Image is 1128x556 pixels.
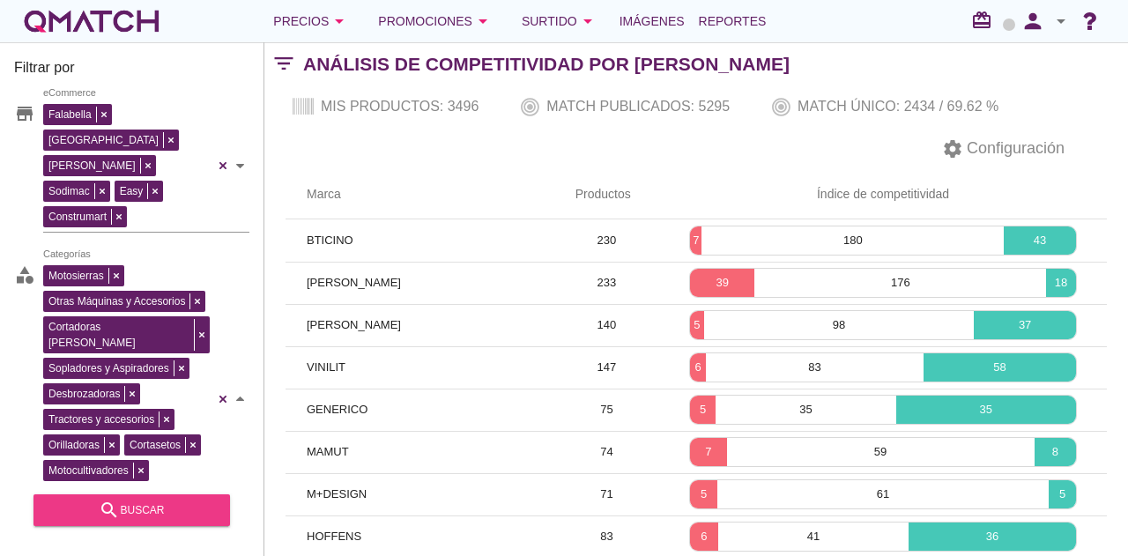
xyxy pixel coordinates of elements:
button: Promociones [364,4,508,39]
span: Configuración [963,137,1065,160]
p: 59 [727,443,1035,461]
p: 5 [1049,486,1076,503]
span: Tractores y accesorios [44,411,159,427]
span: Orilladoras [44,437,104,453]
i: arrow_drop_down [329,11,350,32]
p: 18 [1046,274,1076,292]
i: redeem [971,10,999,31]
p: 58 [924,359,1076,376]
th: Marca: Not sorted. [286,170,554,219]
span: Imágenes [620,11,685,32]
td: 75 [554,389,659,431]
p: 180 [701,232,1004,249]
h2: Análisis de competitividad por [PERSON_NAME] [303,50,790,78]
p: 5 [690,401,716,419]
p: 39 [690,274,754,292]
p: 6 [690,528,718,545]
span: Otras Máquinas y Accesorios [44,293,189,309]
p: 5 [690,486,717,503]
p: 83 [706,359,924,376]
span: Falabella [44,107,96,122]
div: Precios [273,11,350,32]
i: person [1015,9,1050,33]
button: buscar [33,494,230,526]
span: Construmart [44,209,111,225]
td: 140 [554,304,659,346]
p: 8 [1035,443,1076,461]
button: Surtido [508,4,612,39]
span: [PERSON_NAME] [44,158,140,174]
td: 74 [554,431,659,473]
i: category [14,264,35,285]
span: Cortadoras [PERSON_NAME] [44,319,194,351]
p: 61 [717,486,1049,503]
h3: Filtrar por [14,57,249,85]
a: Reportes [692,4,774,39]
span: Cortasetos [125,437,185,453]
span: Easy [115,183,148,199]
span: GENERICO [307,403,367,416]
i: arrow_drop_down [472,11,493,32]
span: VINILIT [307,360,345,374]
div: Surtido [522,11,598,32]
div: Clear all [214,261,232,537]
span: Reportes [699,11,767,32]
span: [GEOGRAPHIC_DATA] [44,132,163,148]
i: filter_list [264,63,303,64]
p: 37 [974,316,1076,334]
i: store [14,103,35,124]
span: M+DESIGN [307,487,367,500]
span: BTICINO [307,234,353,247]
p: 6 [690,359,706,376]
span: Desbrozadoras [44,386,124,402]
td: 71 [554,473,659,515]
span: MAMUT [307,445,349,458]
p: 43 [1004,232,1076,249]
th: Índice de competitividad: Not sorted. [659,170,1107,219]
div: Promociones [378,11,493,32]
span: Motosierras [44,268,108,284]
span: Sodimac [44,183,94,199]
span: Sopladores y Aspiradores [44,360,174,376]
p: 36 [909,528,1076,545]
p: 35 [716,401,895,419]
p: 35 [896,401,1076,419]
span: [PERSON_NAME] [307,276,401,289]
p: 7 [690,443,726,461]
p: 41 [718,528,909,545]
i: arrow_drop_down [1050,11,1072,32]
i: arrow_drop_down [577,11,598,32]
button: Configuración [928,133,1079,165]
button: Precios [259,4,364,39]
th: Productos: Not sorted. [554,170,659,219]
i: settings [942,138,963,159]
p: 5 [690,316,704,334]
a: Imágenes [612,4,692,39]
div: Clear all [214,100,232,232]
span: [PERSON_NAME] [307,318,401,331]
p: 176 [754,274,1046,292]
p: 98 [704,316,975,334]
i: search [99,500,120,521]
td: 147 [554,346,659,389]
p: 7 [690,232,701,249]
span: HOFFENS [307,530,361,543]
span: Motocultivadores [44,463,133,478]
td: 233 [554,262,659,304]
a: white-qmatch-logo [21,4,162,39]
div: buscar [48,500,216,521]
td: 230 [554,219,659,262]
